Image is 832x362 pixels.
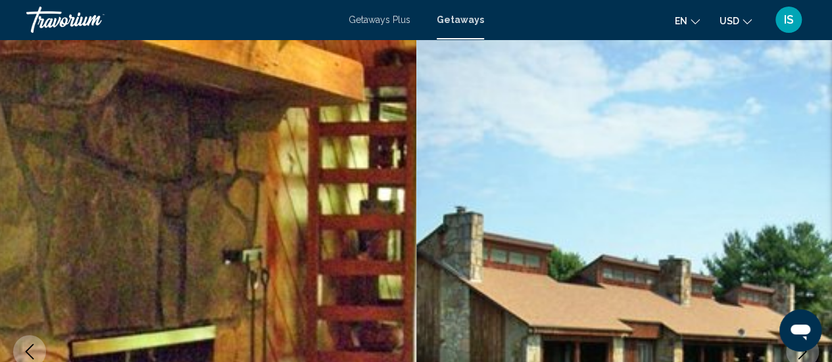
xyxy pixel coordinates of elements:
iframe: Button to launch messaging window [779,309,821,351]
a: Travorium [26,7,335,33]
button: User Menu [771,6,806,34]
a: Getaways [437,14,484,25]
span: en [675,16,687,26]
a: Getaways Plus [349,14,410,25]
button: Change currency [720,11,752,30]
button: Change language [675,11,700,30]
span: USD [720,16,739,26]
span: IS [784,13,794,26]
